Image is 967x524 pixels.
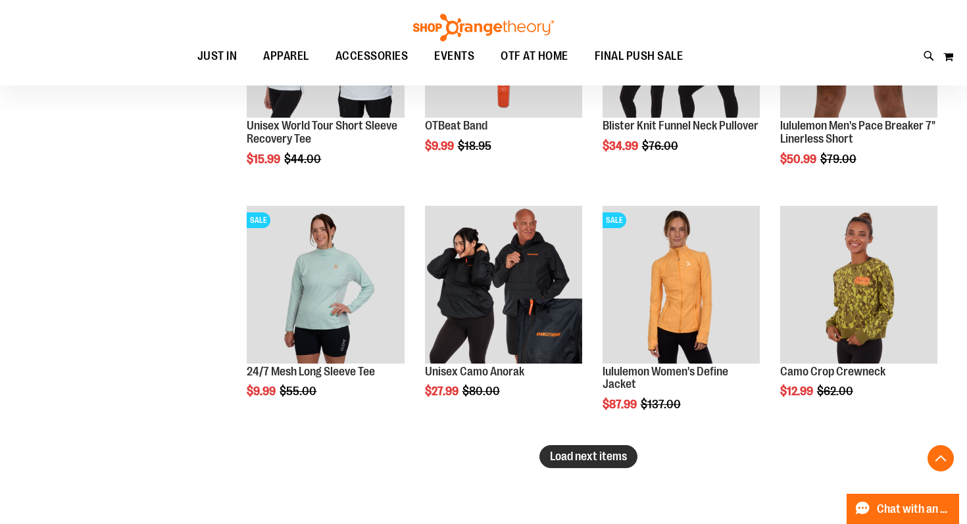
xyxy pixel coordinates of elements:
[780,119,935,145] a: lululemon Men's Pace Breaker 7" Linerless Short
[780,153,818,166] span: $50.99
[780,206,937,363] img: Product image for Camo Crop Crewneck
[240,199,410,431] div: product
[603,398,639,411] span: $87.99
[774,199,944,431] div: product
[780,206,937,365] a: Product image for Camo Crop Crewneck
[641,398,683,411] span: $137.00
[250,41,322,72] a: APPAREL
[247,119,397,145] a: Unisex World Tour Short Sleeve Recovery Tee
[462,385,502,398] span: $80.00
[603,119,758,132] a: Blister Knit Funnel Neck Pullover
[780,385,815,398] span: $12.99
[425,119,487,132] a: OTBeat Band
[425,206,582,363] img: Product image for Unisex Camo Anorak
[434,41,474,71] span: EVENTS
[603,206,760,365] a: Product image for lululemon Define JacketSALE
[411,14,556,41] img: Shop Orangetheory
[596,199,766,444] div: product
[539,445,637,468] button: Load next items
[582,41,697,71] a: FINAL PUSH SALE
[425,365,524,378] a: Unisex Camo Anorak
[877,503,951,515] span: Chat with an Expert
[425,139,456,153] span: $9.99
[418,199,589,431] div: product
[642,139,680,153] span: $76.00
[247,206,404,363] img: 24/7 Mesh Long Sleeve Tee
[247,385,278,398] span: $9.99
[603,365,728,391] a: lululemon Women's Define Jacket
[425,206,582,365] a: Product image for Unisex Camo Anorak
[247,153,282,166] span: $15.99
[280,385,318,398] span: $55.00
[425,385,460,398] span: $27.99
[928,445,954,471] button: Back To Top
[847,494,960,524] button: Chat with an Expert
[458,139,493,153] span: $18.95
[501,41,568,71] span: OTF AT HOME
[603,139,640,153] span: $34.99
[487,41,582,72] a: OTF AT HOME
[595,41,683,71] span: FINAL PUSH SALE
[603,206,760,363] img: Product image for lululemon Define Jacket
[247,206,404,365] a: 24/7 Mesh Long Sleeve TeeSALE
[247,365,375,378] a: 24/7 Mesh Long Sleeve Tee
[197,41,237,71] span: JUST IN
[184,41,251,72] a: JUST IN
[550,450,627,463] span: Load next items
[247,212,270,228] span: SALE
[322,41,422,72] a: ACCESSORIES
[820,153,858,166] span: $79.00
[284,153,323,166] span: $44.00
[263,41,309,71] span: APPAREL
[421,41,487,72] a: EVENTS
[335,41,409,71] span: ACCESSORIES
[817,385,855,398] span: $62.00
[780,365,885,378] a: Camo Crop Crewneck
[603,212,626,228] span: SALE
